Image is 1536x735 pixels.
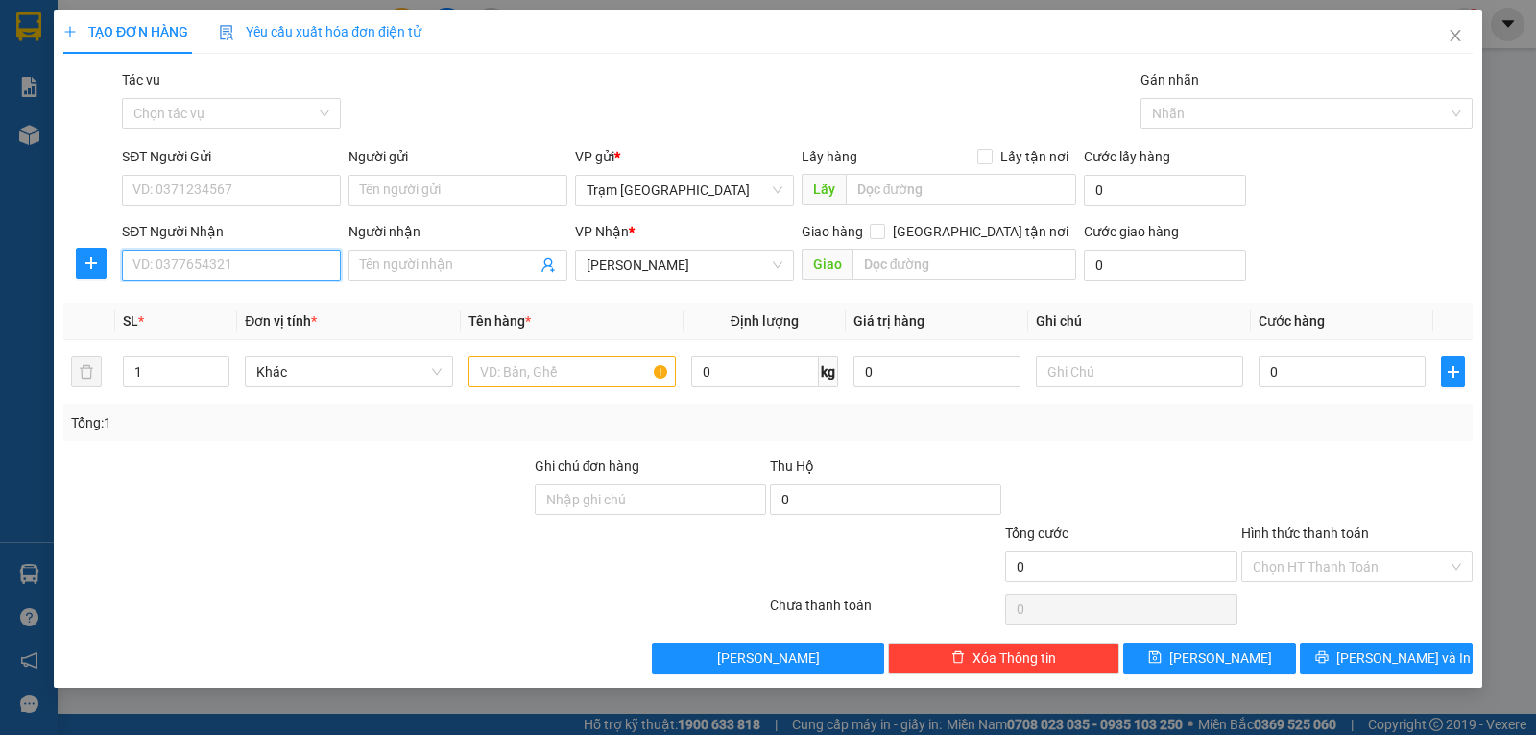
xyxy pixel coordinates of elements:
div: Chưa thanh toán [768,595,1003,628]
li: VP Trạm [GEOGRAPHIC_DATA] [10,82,132,145]
span: Lấy hàng [802,149,857,164]
span: Khác [256,357,441,386]
span: VP Nhận [575,224,629,239]
span: TẠO ĐƠN HÀNG [63,24,188,39]
input: Dọc đường [846,174,1077,205]
input: Cước lấy hàng [1084,175,1246,206]
span: Giao [802,249,852,280]
span: printer [1315,650,1329,666]
span: [GEOGRAPHIC_DATA] tận nơi [885,221,1076,242]
span: [PERSON_NAME] và In [1336,648,1471,669]
span: Đơn vị tính [245,313,317,329]
span: environment [132,107,146,120]
label: Hình thức thanh toán [1241,526,1369,541]
li: VP [PERSON_NAME] [132,82,255,103]
span: Tên hàng [468,313,531,329]
span: Thu Hộ [770,458,814,474]
li: Trung Nga [10,10,278,46]
th: Ghi chú [1028,303,1251,340]
button: Close [1428,10,1482,63]
button: delete [71,356,102,387]
span: Phan Thiết [587,251,782,280]
button: plus [76,248,107,279]
span: Định lượng [731,313,799,329]
b: T1 [PERSON_NAME], P Phú Thuỷ [132,106,250,163]
input: 0 [853,356,1020,387]
span: Xóa Thông tin [972,648,1056,669]
button: deleteXóa Thông tin [888,643,1119,674]
span: [PERSON_NAME] [717,648,820,669]
span: Lấy tận nơi [993,146,1076,167]
input: Ghi Chú [1036,356,1243,387]
span: plus [63,25,77,38]
span: plus [77,256,106,271]
button: printer[PERSON_NAME] và In [1300,643,1473,674]
div: Tổng: 1 [71,412,594,433]
label: Gán nhãn [1140,72,1199,87]
span: Tổng cước [1005,526,1068,541]
div: Người gửi [348,146,567,167]
input: Dọc đường [852,249,1077,280]
img: logo.jpg [10,10,77,77]
span: Cước hàng [1259,313,1325,329]
button: plus [1441,356,1465,387]
span: plus [1442,364,1464,380]
span: Yêu cầu xuất hóa đơn điện tử [219,24,421,39]
span: close [1448,28,1463,43]
label: Tác vụ [122,72,160,87]
div: VP gửi [575,146,794,167]
button: [PERSON_NAME] [652,643,883,674]
label: Cước giao hàng [1084,224,1179,239]
img: icon [219,25,234,40]
span: save [1148,650,1162,666]
label: Cước lấy hàng [1084,149,1170,164]
input: VD: Bàn, Ghế [468,356,676,387]
span: SL [123,313,138,329]
label: Ghi chú đơn hàng [535,458,640,474]
input: Cước giao hàng [1084,250,1246,281]
div: SĐT Người Nhận [122,221,341,242]
span: [PERSON_NAME] [1169,648,1272,669]
span: delete [951,650,965,666]
span: Lấy [802,174,846,205]
span: Giá trị hàng [853,313,924,329]
div: Người nhận [348,221,567,242]
button: save[PERSON_NAME] [1123,643,1296,674]
span: kg [819,356,838,387]
input: Ghi chú đơn hàng [535,484,766,515]
span: Giao hàng [802,224,863,239]
span: Trạm Sài Gòn [587,176,782,205]
span: user-add [540,257,556,273]
div: SĐT Người Gửi [122,146,341,167]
